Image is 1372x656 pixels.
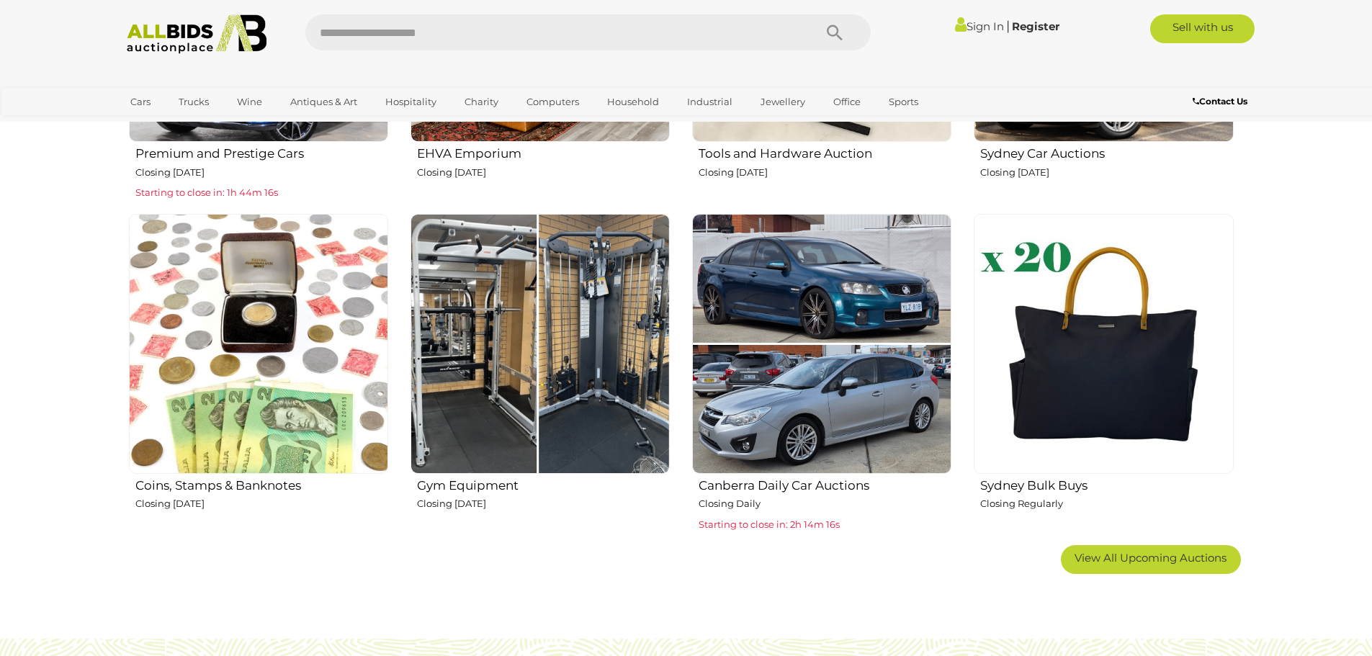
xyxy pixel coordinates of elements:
[1193,96,1247,107] b: Contact Us
[1012,19,1059,33] a: Register
[699,475,951,493] h2: Canberra Daily Car Auctions
[376,90,446,114] a: Hospitality
[417,475,670,493] h2: Gym Equipment
[1006,18,1010,34] span: |
[417,164,670,181] p: Closing [DATE]
[121,90,160,114] a: Cars
[691,213,951,534] a: Canberra Daily Car Auctions Closing Daily Starting to close in: 2h 14m 16s
[119,14,275,54] img: Allbids.com.au
[135,187,278,198] span: Starting to close in: 1h 44m 16s
[678,90,742,114] a: Industrial
[129,214,388,473] img: Coins, Stamps & Banknotes
[417,143,670,161] h2: EHVA Emporium
[699,143,951,161] h2: Tools and Hardware Auction
[417,495,670,512] p: Closing [DATE]
[973,213,1233,534] a: Sydney Bulk Buys Closing Regularly
[121,114,242,138] a: [GEOGRAPHIC_DATA]
[411,214,670,473] img: Gym Equipment
[281,90,367,114] a: Antiques & Art
[410,213,670,534] a: Gym Equipment Closing [DATE]
[1193,94,1251,109] a: Contact Us
[699,164,951,181] p: Closing [DATE]
[699,495,951,512] p: Closing Daily
[135,143,388,161] h2: Premium and Prestige Cars
[135,164,388,181] p: Closing [DATE]
[228,90,272,114] a: Wine
[980,164,1233,181] p: Closing [DATE]
[1150,14,1255,43] a: Sell with us
[517,90,588,114] a: Computers
[955,19,1004,33] a: Sign In
[1061,545,1241,574] a: View All Upcoming Auctions
[598,90,668,114] a: Household
[824,90,870,114] a: Office
[980,495,1233,512] p: Closing Regularly
[135,495,388,512] p: Closing [DATE]
[1075,551,1227,565] span: View All Upcoming Auctions
[692,214,951,473] img: Canberra Daily Car Auctions
[980,475,1233,493] h2: Sydney Bulk Buys
[455,90,508,114] a: Charity
[169,90,218,114] a: Trucks
[128,213,388,534] a: Coins, Stamps & Banknotes Closing [DATE]
[974,214,1233,473] img: Sydney Bulk Buys
[699,518,840,530] span: Starting to close in: 2h 14m 16s
[751,90,815,114] a: Jewellery
[135,475,388,493] h2: Coins, Stamps & Banknotes
[879,90,928,114] a: Sports
[799,14,871,50] button: Search
[980,143,1233,161] h2: Sydney Car Auctions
